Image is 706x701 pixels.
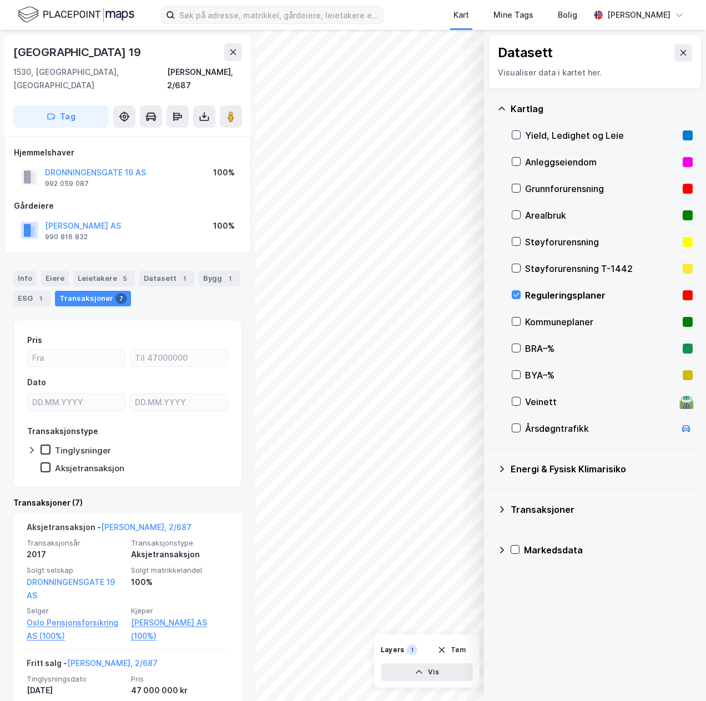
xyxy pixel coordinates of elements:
div: Hjemmelshaver [14,146,241,159]
input: DD.MM.YYYY [130,394,228,411]
div: Kart [453,8,469,22]
div: Dato [27,376,46,389]
div: [PERSON_NAME] [607,8,670,22]
div: Årsdøgntrafikk [525,422,675,435]
div: 992 059 087 [45,179,89,188]
div: 100% [213,219,235,233]
div: Yield, Ledighet og Leie [525,129,678,142]
div: Pris [27,334,42,347]
div: Mine Tags [493,8,533,22]
div: Støyforurensning T-1442 [525,262,678,275]
div: ESG [13,291,51,306]
div: Gårdeiere [14,199,241,213]
div: Reguleringsplaner [525,289,678,302]
div: 1 [35,293,46,304]
input: Søk på adresse, matrikkel, gårdeiere, leietakere eller personer [175,7,383,23]
div: Visualiser data i kartet her. [498,66,692,79]
div: Aksjetransaksjon - [27,521,191,538]
span: Selger [27,606,124,616]
div: 47 000 000 kr [131,684,229,697]
div: 5 [119,273,130,284]
div: Leietakere [73,271,135,286]
div: Aksjetransaksjon [55,463,124,473]
div: Bolig [558,8,577,22]
div: Transaksjoner (7) [13,496,242,510]
div: Aksjetransaksjon [131,548,229,561]
span: Pris [131,674,229,684]
button: Tøm [430,641,473,659]
div: 🛣️ [679,395,694,409]
div: Arealbruk [525,209,678,222]
div: BRA–% [525,342,678,355]
div: 2017 [27,548,124,561]
div: Tinglysninger [55,445,111,456]
div: Datasett [498,44,553,62]
a: [PERSON_NAME], 2/687 [101,522,191,532]
div: 1 [179,273,190,284]
div: [DATE] [27,684,124,697]
div: Transaksjoner [55,291,131,306]
div: 1 [224,273,235,284]
div: Transaksjonstype [27,425,98,438]
div: Info [13,271,37,286]
button: Vis [381,663,473,681]
a: DRONNINGENSGATE 19 AS [27,577,115,600]
div: Kommuneplaner [525,315,678,329]
iframe: Chat Widget [650,648,706,701]
div: [GEOGRAPHIC_DATA] 19 [13,43,143,61]
a: Oslo Pensjonsforsikring AS (100%) [27,616,124,643]
button: Tag [13,105,109,128]
a: [PERSON_NAME] AS (100%) [131,616,229,643]
div: Grunnforurensning [525,182,678,195]
div: Fritt salg - [27,657,158,674]
div: Eiere [41,271,69,286]
input: Til 47000000 [130,350,228,366]
div: [PERSON_NAME], 2/687 [167,65,242,92]
div: 990 816 832 [45,233,88,241]
div: Energi & Fysisk Klimarisiko [511,462,693,476]
div: Støyforurensning [525,235,678,249]
div: 7 [115,293,127,304]
input: DD.MM.YYYY [28,394,125,411]
div: Layers [381,645,404,654]
span: Solgt matrikkelandel [131,566,229,575]
div: Transaksjoner [511,503,693,516]
div: Markedsdata [524,543,693,557]
div: Bygg [199,271,240,286]
span: Solgt selskap [27,566,124,575]
span: Transaksjonstype [131,538,229,548]
div: Veinett [525,395,675,409]
div: 1 [406,644,417,655]
div: 1530, [GEOGRAPHIC_DATA], [GEOGRAPHIC_DATA] [13,65,167,92]
div: BYA–% [525,369,678,382]
input: Fra [28,350,125,366]
span: Kjøper [131,606,229,616]
div: Anleggseiendom [525,155,678,169]
div: Kontrollprogram for chat [650,648,706,701]
div: 100% [213,166,235,179]
div: Datasett [139,271,194,286]
a: [PERSON_NAME], 2/687 [67,658,158,668]
div: 100% [131,576,229,589]
img: logo.f888ab2527a4732fd821a326f86c7f29.svg [18,5,134,24]
span: Transaksjonsår [27,538,124,548]
span: Tinglysningsdato [27,674,124,684]
div: Kartlag [511,102,693,115]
